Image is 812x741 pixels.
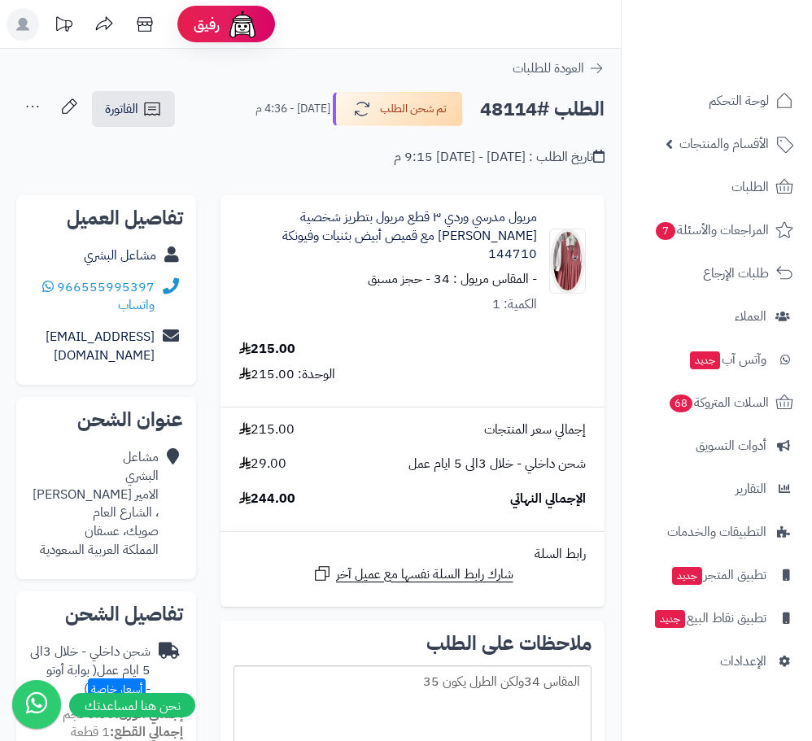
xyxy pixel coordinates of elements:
h2: تفاصيل العميل [29,208,183,228]
span: الإجمالي النهائي [510,490,586,508]
a: 966555995397 [57,277,155,297]
small: - المقاس مريول : 34 - حجز مسبق [368,269,537,289]
span: وآتس آب [688,348,766,371]
img: 1753443658-IMG_1542-90x90.jpeg [550,229,585,294]
h2: الطلب #48114 [480,93,605,126]
img: ai-face.png [226,8,259,41]
span: السلات المتروكة [668,391,769,414]
div: تاريخ الطلب : [DATE] - [DATE] 9:15 م [394,148,605,167]
span: طلبات الإرجاع [703,262,769,285]
a: الفاتورة [92,91,175,127]
span: الأقسام والمنتجات [679,133,769,155]
a: السلات المتروكة68 [631,383,802,422]
span: جديد [690,351,720,369]
span: شحن داخلي - خلال 3الى 5 ايام عمل [408,455,586,473]
span: ( بوابة أوتو - ) [46,660,151,699]
div: 215.00 [239,340,295,359]
a: العودة للطلبات [513,59,605,78]
a: تحديثات المنصة [43,8,84,45]
a: مريول مدرسي وردي ٣ قطع مريول بتطريز شخصية [PERSON_NAME] مع قميص أبيض بثنيات وفيونكة 144710 [239,208,537,264]
a: مشاعل البشري [84,246,156,265]
span: أدوات التسويق [696,434,766,457]
a: التطبيقات والخدمات [631,512,802,551]
a: الإعدادات [631,642,802,681]
h2: ملاحظات على الطلب [234,634,592,653]
span: رفيق [194,15,220,34]
span: الإعدادات [720,650,766,673]
a: شارك رابط السلة نفسها مع عميل آخر [312,564,513,584]
a: لوحة التحكم [631,81,802,120]
small: 0.50 كجم [63,704,183,724]
span: لوحة التحكم [709,89,769,112]
span: العملاء [735,305,766,328]
a: العملاء [631,297,802,336]
a: واتساب [42,277,155,316]
span: العودة للطلبات [513,59,584,78]
div: الوحدة: 215.00 [239,365,335,384]
button: تم شحن الطلب [333,92,463,126]
span: جديد [655,610,685,628]
span: أسعار خاصة [88,678,146,700]
span: التقارير [736,477,766,500]
span: تطبيق المتجر [670,564,766,586]
div: شحن داخلي - خلال 3الى 5 ايام عمل [29,643,151,699]
span: 215.00 [239,421,295,439]
a: تطبيق نقاط البيعجديد [631,599,802,638]
span: 29.00 [239,455,286,473]
div: الكمية: 1 [492,295,537,314]
span: جديد [672,567,702,585]
h2: عنوان الشحن [29,410,183,429]
span: 244.00 [239,490,295,508]
span: الطلبات [731,176,769,198]
a: [EMAIL_ADDRESS][DOMAIN_NAME] [46,327,155,365]
span: الفاتورة [105,99,138,119]
a: المراجعات والأسئلة7 [631,211,802,250]
a: التقارير [631,469,802,508]
span: المراجعات والأسئلة [654,219,769,242]
a: أدوات التسويق [631,426,802,465]
div: مشاعل البشري الامير [PERSON_NAME] ، الشارع العام صويك، عسفان المملكة العربية السعودية [29,448,159,560]
a: تطبيق المتجرجديد [631,556,802,595]
a: وآتس آبجديد [631,340,802,379]
small: [DATE] - 4:36 م [255,101,330,117]
span: شارك رابط السلة نفسها مع عميل آخر [336,565,513,584]
span: تطبيق نقاط البيع [653,607,766,630]
h2: تفاصيل الشحن [29,604,183,624]
a: طلبات الإرجاع [631,254,802,293]
span: 68 [670,394,692,412]
span: 7 [656,222,675,240]
span: التطبيقات والخدمات [667,521,766,543]
a: الطلبات [631,168,802,207]
div: رابط السلة [227,545,598,564]
span: إجمالي سعر المنتجات [484,421,586,439]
